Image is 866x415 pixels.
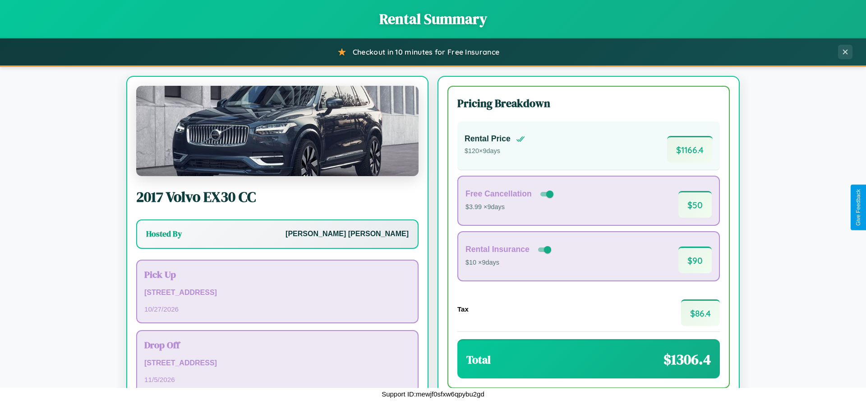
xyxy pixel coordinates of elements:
[144,268,410,281] h3: Pick Up
[465,189,532,199] h4: Free Cancellation
[144,286,410,299] p: [STREET_ADDRESS]
[144,303,410,315] p: 10 / 27 / 2026
[465,257,553,269] p: $10 × 9 days
[382,388,484,400] p: Support ID: mewjf0sfxw6qpybu2gd
[136,86,419,176] img: Volvo EX30 CC
[681,299,720,326] span: $ 86.4
[663,350,711,369] span: $ 1306.4
[353,47,499,56] span: Checkout in 10 minutes for Free Insurance
[144,357,410,370] p: [STREET_ADDRESS]
[146,228,182,239] h3: Hosted By
[465,201,555,213] p: $3.99 × 9 days
[678,247,712,273] span: $ 90
[136,187,419,207] h2: 2017 Volvo EX30 CC
[286,228,409,241] p: [PERSON_NAME] [PERSON_NAME]
[144,373,410,386] p: 11 / 5 / 2026
[465,145,525,157] p: $ 120 × 9 days
[457,96,720,111] h3: Pricing Breakdown
[144,338,410,351] h3: Drop Off
[9,9,857,29] h1: Rental Summary
[465,245,530,254] h4: Rental Insurance
[667,136,713,163] span: $ 1166.4
[457,305,469,313] h4: Tax
[466,352,491,367] h3: Total
[678,191,712,218] span: $ 50
[465,134,511,144] h4: Rental Price
[855,189,861,226] div: Give Feedback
